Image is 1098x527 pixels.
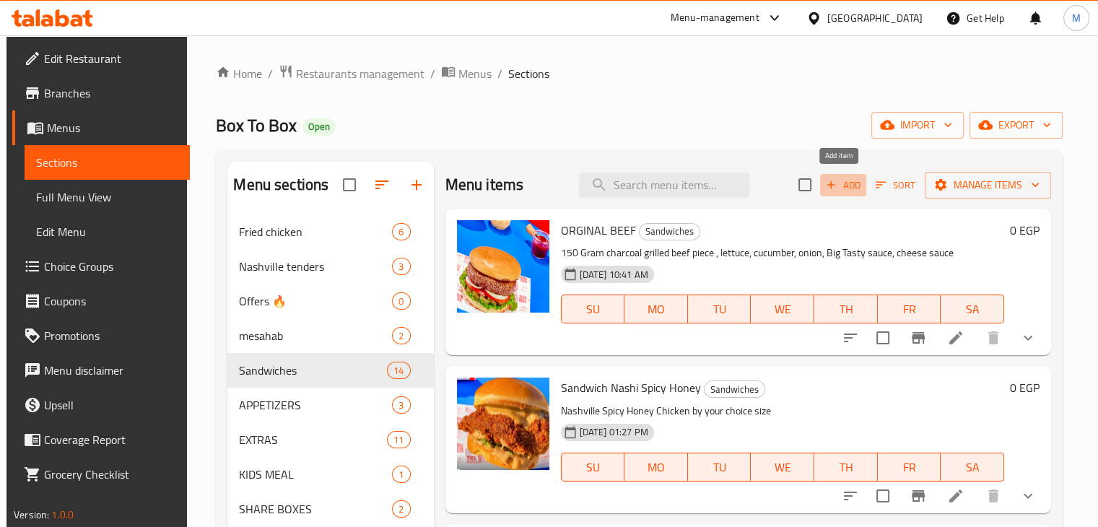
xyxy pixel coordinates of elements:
[868,481,898,511] span: Select to update
[393,260,409,274] span: 3
[884,457,936,478] span: FR
[1019,329,1037,347] svg: Show Choices
[872,174,919,196] button: Sort
[44,431,178,448] span: Coverage Report
[14,505,49,524] span: Version:
[567,457,619,478] span: SU
[399,167,434,202] button: Add section
[640,223,700,240] span: Sandwiches
[239,466,392,483] span: KIDS MEAL
[393,468,409,482] span: 1
[814,453,878,482] button: TH
[561,377,701,398] span: Sandwich Nashi Spicy Honey
[227,214,433,249] div: Fried chicken6
[970,112,1063,139] button: export
[36,223,178,240] span: Edit Menu
[393,225,409,239] span: 6
[216,109,297,141] span: Box To Box
[688,295,751,323] button: TU
[334,170,365,200] span: Select all sections
[12,41,190,76] a: Edit Restaurant
[393,295,409,308] span: 0
[884,299,936,320] span: FR
[901,479,936,513] button: Branch-specific-item
[12,284,190,318] a: Coupons
[239,500,392,518] span: SHARE BOXES
[12,249,190,284] a: Choice Groups
[947,487,964,505] a: Edit menu item
[227,353,433,388] div: Sandwiches14
[624,295,688,323] button: MO
[239,327,392,344] span: mesahab
[688,453,751,482] button: TU
[820,174,866,196] button: Add
[946,457,998,478] span: SA
[981,116,1051,134] span: export
[976,479,1011,513] button: delete
[883,116,952,134] span: import
[1010,378,1040,398] h6: 0 EGP
[227,388,433,422] div: APPETIZERS3
[388,364,409,378] span: 14
[392,327,410,344] div: items
[871,112,964,139] button: import
[44,84,178,102] span: Branches
[497,65,502,82] li: /
[694,299,746,320] span: TU
[279,64,424,83] a: Restaurants management
[751,453,814,482] button: WE
[820,457,872,478] span: TH
[216,65,262,82] a: Home
[44,292,178,310] span: Coupons
[239,223,392,240] div: Fried chicken
[239,292,392,310] div: Offers 🔥
[878,295,941,323] button: FR
[947,329,964,347] a: Edit menu item
[671,9,759,27] div: Menu-management
[833,321,868,355] button: sort-choices
[12,318,190,353] a: Promotions
[457,220,549,313] img: ORGINAL BEEF
[302,121,336,133] span: Open
[392,292,410,310] div: items
[25,180,190,214] a: Full Menu View
[814,295,878,323] button: TH
[392,500,410,518] div: items
[12,110,190,145] a: Menus
[393,398,409,412] span: 3
[820,299,872,320] span: TH
[44,362,178,379] span: Menu disclaimer
[561,402,1005,420] p: Nashville Spicy Honey Chicken by your choice size
[868,323,898,353] span: Select to update
[941,453,1004,482] button: SA
[227,492,433,526] div: SHARE BOXES2
[561,244,1005,262] p: 150 Gram charcoal grilled beef piece , lettuce, cucumber, onion, Big Tasty sauce, cheese sauce
[445,174,524,196] h2: Menu items
[392,258,410,275] div: items
[12,353,190,388] a: Menu disclaimer
[268,65,273,82] li: /
[574,268,654,282] span: [DATE] 10:41 AM
[12,422,190,457] a: Coverage Report
[757,457,809,478] span: WE
[946,299,998,320] span: SA
[239,396,392,414] span: APPETIZERS
[239,258,392,275] span: Nashville tenders
[227,284,433,318] div: Offers 🔥0
[630,457,682,478] span: MO
[1072,10,1081,26] span: M
[44,258,178,275] span: Choice Groups
[704,380,765,398] div: Sandwiches
[639,223,700,240] div: Sandwiches
[36,188,178,206] span: Full Menu View
[751,295,814,323] button: WE
[239,362,387,379] div: Sandwiches
[936,176,1040,194] span: Manage items
[47,119,178,136] span: Menus
[388,433,409,447] span: 11
[567,299,619,320] span: SU
[296,65,424,82] span: Restaurants management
